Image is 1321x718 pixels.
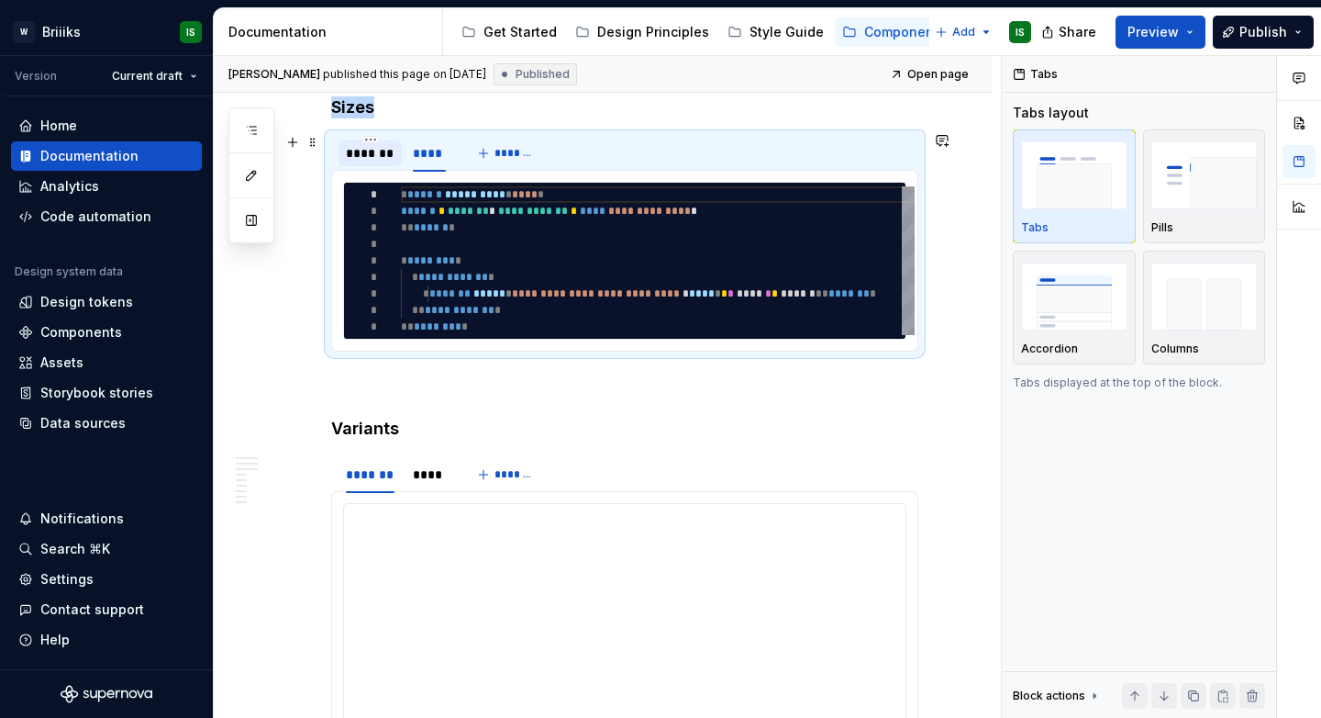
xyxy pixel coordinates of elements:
[11,141,202,171] a: Documentation
[186,25,195,39] div: IS
[568,17,716,47] a: Design Principles
[42,23,81,41] div: Briiiks
[1151,342,1199,356] p: Columns
[11,318,202,347] a: Components
[907,67,969,82] span: Open page
[112,69,183,84] span: Current draft
[331,418,918,440] h4: Variants
[1016,25,1025,39] div: IS
[11,534,202,564] button: Search ⌘K
[1021,141,1127,208] img: placeholder
[40,293,133,311] div: Design tokens
[1151,220,1173,235] p: Pills
[331,96,918,118] h4: Sizes
[884,62,977,87] a: Open page
[40,414,126,432] div: Data sources
[11,111,202,140] a: Home
[454,17,564,47] a: Get Started
[4,12,209,51] button: WBriiiksIS
[1116,16,1205,49] button: Preview
[40,384,153,402] div: Storybook stories
[1151,141,1258,208] img: placeholder
[40,631,70,649] div: Help
[11,595,202,624] button: Contact support
[11,287,202,317] a: Design tokens
[15,69,57,84] div: Version
[864,23,946,41] div: Components
[13,21,35,43] div: W
[1021,220,1049,235] p: Tabs
[1013,104,1089,122] div: Tabs layout
[40,510,124,528] div: Notifications
[454,14,926,50] div: Page tree
[104,63,205,89] button: Current draft
[11,378,202,408] a: Storybook stories
[1032,16,1108,49] button: Share
[40,177,99,196] div: Analytics
[597,23,709,41] div: Design Principles
[343,182,906,340] section-item: Code
[516,67,570,82] span: Published
[1013,251,1136,365] button: placeholderAccordion
[15,264,123,279] div: Design system data
[11,625,202,655] button: Help
[1143,129,1266,243] button: placeholderPills
[40,117,77,135] div: Home
[720,17,831,47] a: Style Guide
[11,202,202,231] a: Code automation
[1021,342,1078,356] p: Accordion
[228,67,320,82] span: [PERSON_NAME]
[952,25,975,39] span: Add
[1059,23,1096,41] span: Share
[1143,251,1266,365] button: placeholderColumns
[11,348,202,377] a: Assets
[11,409,202,438] a: Data sources
[1013,689,1085,703] div: Block actions
[1127,23,1179,41] span: Preview
[929,19,998,45] button: Add
[40,323,122,342] div: Components
[1239,23,1287,41] span: Publish
[11,172,202,201] a: Analytics
[40,353,83,372] div: Assets
[40,540,110,558] div: Search ⌘K
[483,23,557,41] div: Get Started
[11,565,202,594] a: Settings
[1013,376,1265,390] p: Tabs displayed at the top of the block.
[323,67,486,82] div: published this page on [DATE]
[40,600,144,619] div: Contact support
[228,23,435,41] div: Documentation
[1013,129,1136,243] button: placeholderTabs
[1013,683,1102,709] div: Block actions
[61,685,152,703] svg: Supernova Logo
[1151,263,1258,330] img: placeholder
[40,570,94,589] div: Settings
[1213,16,1314,49] button: Publish
[749,23,824,41] div: Style Guide
[11,504,202,533] button: Notifications
[40,208,151,226] div: Code automation
[40,147,139,165] div: Documentation
[1021,263,1127,330] img: placeholder
[835,17,953,47] a: Components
